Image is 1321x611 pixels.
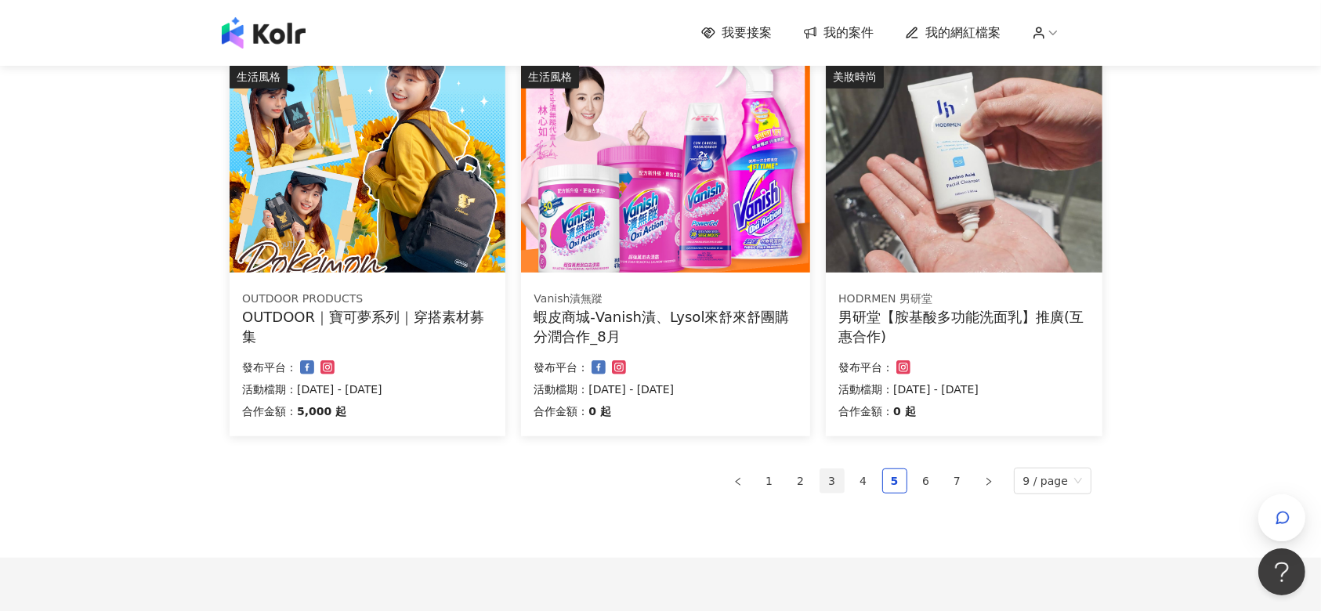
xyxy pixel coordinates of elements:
[534,402,588,421] p: 合作金額：
[242,380,493,399] p: 活動檔期：[DATE] - [DATE]
[945,468,970,493] li: 7
[242,291,493,307] div: OUTDOOR PRODUCTS
[803,24,874,42] a: 我的案件
[826,65,884,89] div: 美妝時尚
[758,469,781,493] a: 1
[925,24,1001,42] span: 我的網紅檔案
[1014,468,1092,494] div: Page Size
[242,402,297,421] p: 合作金額：
[838,307,1089,346] div: 男研堂【胺基酸多功能洗面乳】推廣(互惠合作)
[726,468,751,493] button: left
[883,469,907,493] a: 5
[701,24,772,42] a: 我要接案
[297,402,346,421] p: 5,000 起
[230,65,288,89] div: 生活風格
[838,402,893,421] p: 合作金額：
[534,307,798,346] div: 蝦皮商城-Vanish漬、Lysol來舒來舒團購分潤合作_8月
[1023,468,1083,493] span: 9 / page
[788,468,813,493] li: 2
[757,468,782,493] li: 1
[820,468,845,493] li: 3
[882,468,907,493] li: 5
[905,24,1001,42] a: 我的網紅檔案
[838,380,1089,399] p: 活動檔期：[DATE] - [DATE]
[838,358,893,377] p: 發布平台：
[789,469,813,493] a: 2
[521,65,579,89] div: 生活風格
[914,469,938,493] a: 6
[722,24,772,42] span: 我要接案
[826,65,1102,273] img: 胺基酸多功能洗面乳
[914,468,939,493] li: 6
[733,477,743,486] span: left
[893,402,916,421] p: 0 起
[230,65,505,273] img: 【OUTDOOR】寶可夢系列
[521,65,810,273] img: 漬無蹤、來舒全系列商品
[534,358,588,377] p: 發布平台：
[976,468,1001,493] button: right
[242,307,493,346] div: OUTDOOR｜寶可夢系列｜穿搭素材募集
[838,291,1089,307] div: HODRMEN 男研堂
[820,469,844,493] a: 3
[852,469,875,493] a: 4
[242,358,297,377] p: 發布平台：
[823,24,874,42] span: 我的案件
[976,468,1001,493] li: Next Page
[984,477,993,486] span: right
[222,17,306,49] img: logo
[1258,548,1305,595] iframe: Help Scout Beacon - Open
[946,469,969,493] a: 7
[534,291,798,307] div: Vanish漬無蹤
[534,380,798,399] p: 活動檔期：[DATE] - [DATE]
[851,468,876,493] li: 4
[726,468,751,493] li: Previous Page
[588,402,611,421] p: 0 起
